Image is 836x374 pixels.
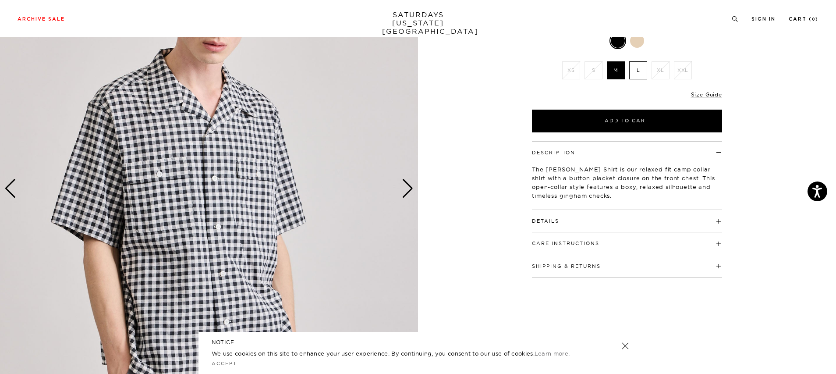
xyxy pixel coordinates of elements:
div: Previous slide [4,179,16,198]
button: Add to Cart [532,110,722,132]
small: 0 [812,18,815,21]
button: Shipping & Returns [532,264,601,269]
button: Care Instructions [532,241,599,246]
button: Details [532,219,559,224]
a: Learn more [535,350,568,357]
label: M [607,61,625,79]
a: Archive Sale [18,17,65,21]
label: L [629,61,647,79]
a: Size Guide [691,91,722,98]
a: Cart (0) [789,17,818,21]
a: Accept [212,360,237,367]
p: We use cookies on this site to enhance your user experience. By continuing, you consent to our us... [212,349,593,358]
div: Next slide [402,179,414,198]
h5: NOTICE [212,338,624,346]
a: SATURDAYS[US_STATE][GEOGRAPHIC_DATA] [382,11,454,36]
p: The [PERSON_NAME] Shirt is our relaxed fit camp collar shirt with a button placket closure on the... [532,165,722,200]
button: Description [532,150,575,155]
a: Sign In [751,17,776,21]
